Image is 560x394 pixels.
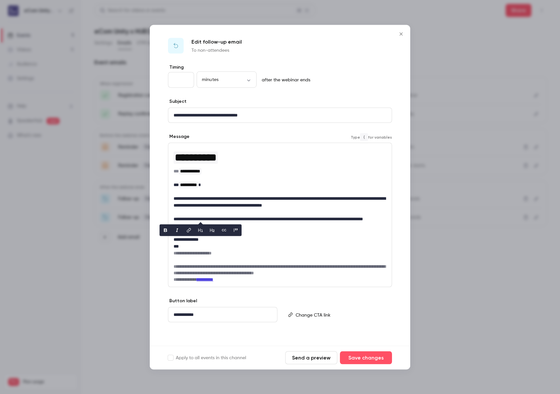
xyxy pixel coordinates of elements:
[197,76,257,83] div: minutes
[168,133,189,140] label: Message
[340,351,392,364] button: Save changes
[360,133,368,141] code: {
[168,98,187,104] label: Subject
[231,225,241,235] button: blockquote
[168,354,246,361] label: Apply to all events in this channel
[259,76,310,83] p: after the webinar ends
[168,307,277,322] div: editor
[184,225,194,235] button: link
[168,297,197,304] label: Button label
[172,225,182,235] button: italic
[351,133,392,141] span: Type for variables
[285,351,337,364] button: Send a preview
[293,307,391,322] div: editor
[191,38,242,46] p: Edit follow-up email
[168,64,392,70] label: Timing
[168,143,392,287] div: editor
[168,108,392,122] div: editor
[160,225,171,235] button: bold
[191,47,242,53] p: To non-attendees
[395,27,408,40] button: Close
